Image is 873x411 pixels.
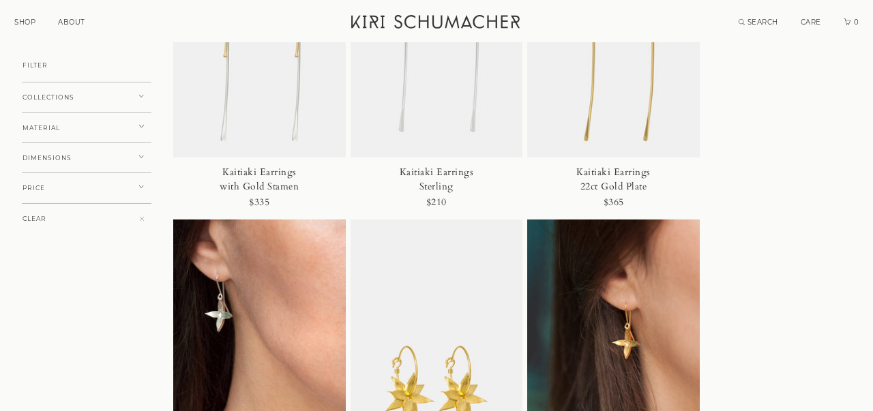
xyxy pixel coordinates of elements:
[23,155,72,162] span: DIMENSIONS
[23,215,46,222] span: CLEAR
[748,18,778,27] span: SEARCH
[23,62,48,69] span: FILTER
[604,194,624,212] div: $365
[426,194,447,212] div: $210
[22,142,151,174] button: DIMENSIONS
[205,165,315,194] div: Kaitiaki Earrings with Gold Stamen
[23,185,45,192] span: PRICE
[739,18,778,27] a: Search
[249,194,269,212] div: $335
[853,18,859,27] span: 0
[381,165,492,194] div: Kaitiaki Earrings Sterling
[22,112,151,144] button: MATERIAL
[23,125,60,132] span: MATERIAL
[844,18,860,27] a: Cart
[343,7,531,41] a: Kiri Schumacher Home
[801,18,821,27] a: CARE
[22,203,151,234] button: CLEAR
[14,18,35,27] a: SHOP
[22,172,151,204] button: PRICE
[559,165,669,194] div: Kaitiaki Earrings 22ct Gold Plate
[22,82,151,113] button: COLLECTIONS
[58,18,85,27] a: ABOUT
[23,94,74,101] span: COLLECTIONS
